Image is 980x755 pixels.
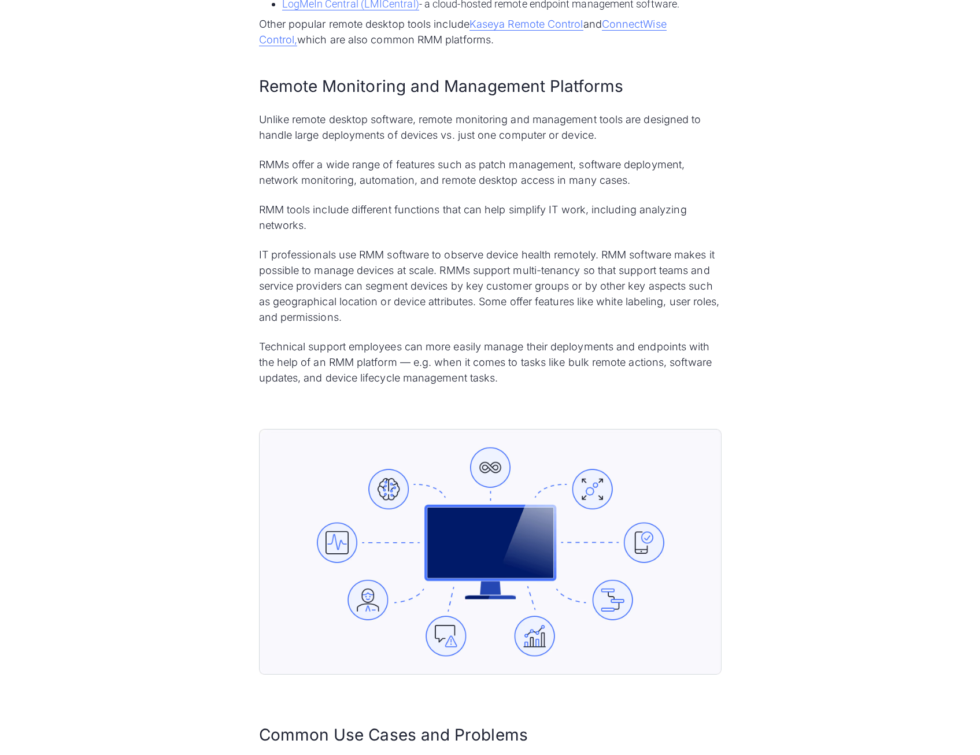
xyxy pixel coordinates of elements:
p: ‍ [259,680,722,696]
p: IT professionals use RMM software to observe device health remotely. RMM software makes it possib... [259,247,722,325]
a: Kaseya Remote Control [469,18,583,31]
p: Other popular remote desktop tools include and which are also common RMM platforms. [259,16,722,47]
p: Unlike remote desktop software, remote monitoring and management tools are designed to handle lar... [259,112,722,143]
p: RMM tools include different functions that can help simplify IT work, including analyzing networks. [259,202,722,233]
a: ConnectWise Control, [259,18,667,46]
p: RMMs offer a wide range of features such as patch management, software deployment, network monito... [259,157,722,188]
p: Technical support employees can more easily manage their deployments and endpoints with the help ... [259,339,722,386]
p: ‍ [259,399,722,415]
h2: Remote Monitoring and Management Platforms [259,75,722,98]
h2: Common Use Cases and Problems [259,724,722,746]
